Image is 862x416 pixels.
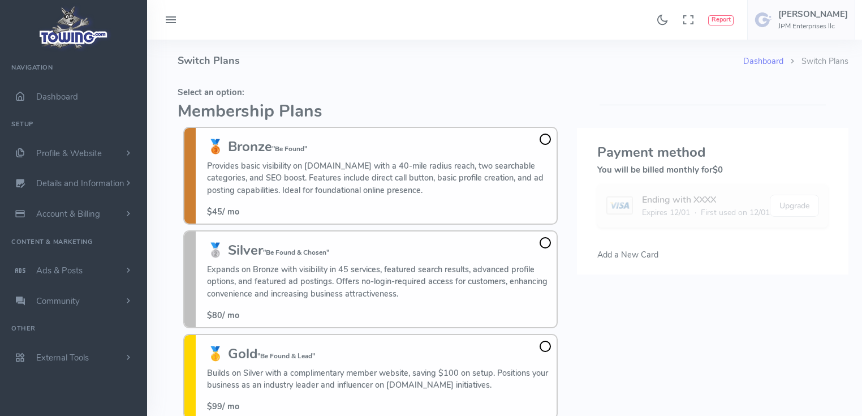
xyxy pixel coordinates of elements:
span: / mo [207,206,239,217]
h3: 🥈 Silver [207,243,551,258]
h3: 🥇 Gold [207,346,551,361]
p: Expands on Bronze with visibility in 45 services, featured search results, advanced profile optio... [207,264,551,301]
p: Provides basic visibility on [DOMAIN_NAME] with a 40-mile radius reach, two searchable categories... [207,160,551,197]
span: $0 [713,164,723,175]
span: $45 [207,206,222,217]
span: / mo [207,401,239,412]
span: Account & Billing [36,208,100,220]
span: · [695,207,696,218]
li: Switch Plans [783,55,848,68]
h3: 🥉 Bronze [207,139,551,154]
small: "Be Found" [272,144,307,153]
span: Add a New Card [597,249,658,260]
span: Ads & Posts [36,265,83,276]
button: Report [708,15,734,25]
h5: You will be billed monthly for [597,165,828,174]
h5: Select an option: [178,88,563,97]
span: External Tools [36,352,89,363]
button: Upgrade [770,195,819,217]
span: / mo [207,310,239,321]
h6: JPM Enterprises llc [778,23,848,30]
a: Dashboard [743,55,783,67]
small: "Be Found & Chosen" [263,248,329,257]
p: Builds on Silver with a complimentary member website, saving $100 on setup. Positions your busine... [207,367,551,392]
span: Community [36,295,80,307]
span: Profile & Website [36,148,102,159]
img: logo [36,3,112,52]
span: $99 [207,401,222,412]
h5: [PERSON_NAME] [778,10,848,19]
h3: Payment method [597,145,828,160]
span: Expires 12/01 [642,207,690,218]
img: card image [606,196,633,215]
img: user-image [755,11,773,29]
span: Dashboard [36,91,78,102]
span: $80 [207,310,222,321]
span: First used on 12/01 [701,207,770,218]
div: Ending with XXXX [642,193,770,207]
h4: Switch Plans [178,40,743,82]
span: Details and Information [36,178,124,190]
small: "Be Found & Lead" [257,351,315,361]
h2: Membership Plans [178,102,563,121]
